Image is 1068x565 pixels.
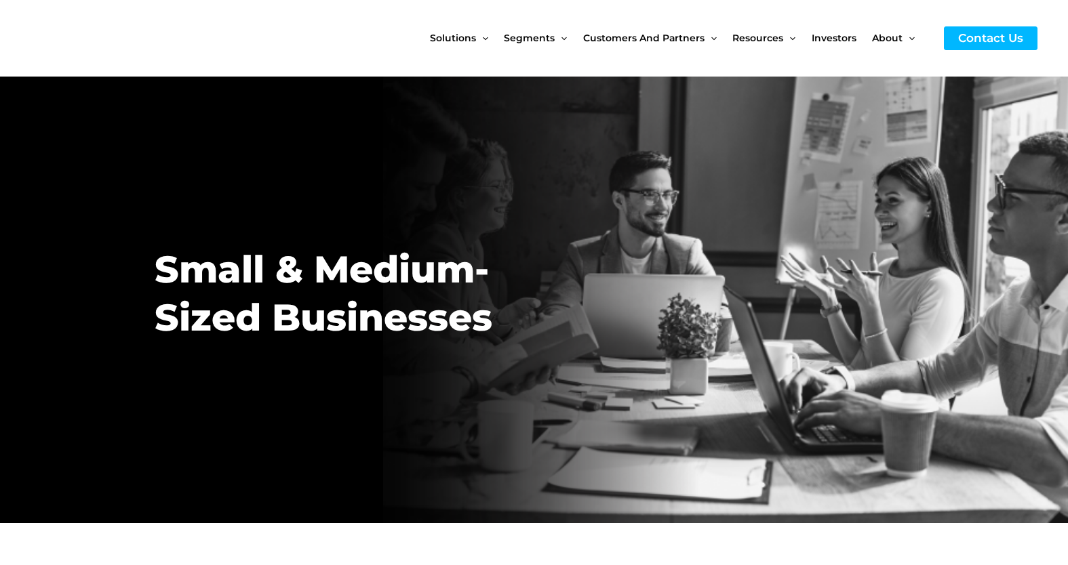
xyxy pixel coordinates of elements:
span: Investors [812,9,856,66]
nav: Site Navigation: New Main Menu [430,9,930,66]
span: Resources [732,9,783,66]
span: Menu Toggle [555,9,567,66]
span: Menu Toggle [903,9,915,66]
span: Menu Toggle [476,9,488,66]
span: Menu Toggle [705,9,717,66]
span: Segments [504,9,555,66]
a: Contact Us [944,26,1037,50]
span: Menu Toggle [783,9,795,66]
span: About [872,9,903,66]
span: Customers and Partners [583,9,705,66]
a: Investors [812,9,872,66]
img: CyberCatch [24,10,186,66]
h2: Small & Medium-Sized Businesses [155,245,528,342]
span: Solutions [430,9,476,66]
